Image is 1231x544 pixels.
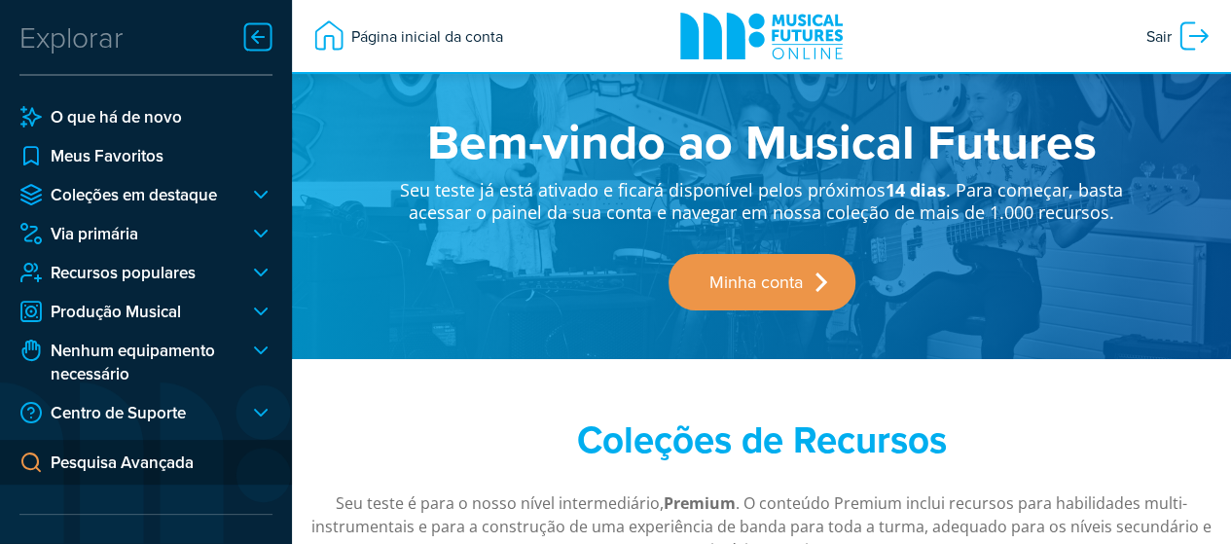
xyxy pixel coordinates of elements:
[51,339,215,385] font: Nenhum equipamento necessário
[886,178,946,201] font: 14 dias
[51,144,163,167] font: Meus Favoritos
[19,105,272,128] a: O que há de novo
[427,106,1097,176] font: Bem-vindo ao Musical Futures
[577,413,947,466] font: Coleções de Recursos
[709,270,803,294] font: Minha conta
[19,222,234,245] a: Via primária
[19,339,234,385] a: Nenhum equipamento necessário
[19,144,272,167] a: Meus Favoritos
[351,25,503,47] font: Página inicial da conta
[51,401,186,424] font: Centro de Suporte
[19,300,234,323] a: Produção Musical
[19,401,234,424] a: Centro de Suporte
[19,17,124,56] font: Explorar
[51,261,196,284] font: Recursos populares
[19,261,234,284] a: Recursos populares
[51,300,181,323] font: Produção Musical
[302,9,513,63] a: Página inicial da conta
[51,183,217,206] font: Coleções em destaque
[51,105,182,128] font: O que há de novo
[51,222,138,245] font: Via primária
[669,254,855,310] a: Minha conta
[400,178,886,201] font: Seu teste já está ativado e ficará disponível pelos próximos
[1146,25,1172,47] font: Sair
[51,451,194,474] font: Pesquisa Avançada
[664,492,736,514] font: Premium
[409,178,1123,224] font: . Para começar, basta acessar o painel da sua conta e navegar em nossa coleção de mais de 1.000 r...
[19,183,234,206] a: Coleções em destaque
[336,492,664,514] font: Seu teste é para o nosso nível intermediário,
[1137,9,1221,63] a: Sair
